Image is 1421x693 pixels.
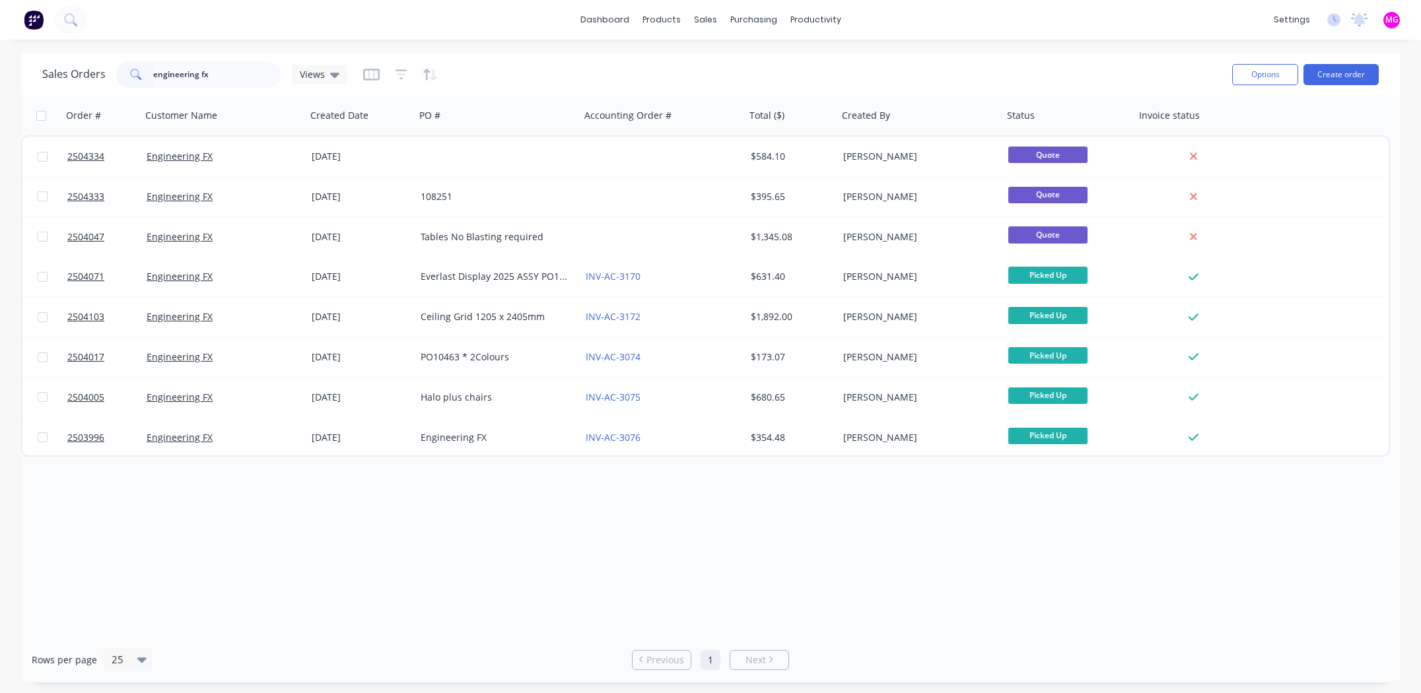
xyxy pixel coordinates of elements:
[687,10,724,30] div: sales
[67,257,147,296] a: 2504071
[1385,14,1399,26] span: MG
[1008,267,1088,283] span: Picked Up
[843,150,990,163] div: [PERSON_NAME]
[784,10,848,30] div: productivity
[574,10,636,30] a: dashboard
[421,190,567,203] div: 108251
[1008,147,1088,163] span: Quote
[633,653,691,667] a: Previous page
[584,109,672,122] div: Accounting Order #
[300,67,325,81] span: Views
[701,650,720,670] a: Page 1 is your current page
[147,190,213,203] a: Engineering FX
[67,190,104,203] span: 2504333
[310,109,368,122] div: Created Date
[843,230,990,244] div: [PERSON_NAME]
[147,350,213,363] a: Engineering FX
[421,431,567,444] div: Engineering FX
[312,270,410,283] div: [DATE]
[1008,347,1088,364] span: Picked Up
[586,431,641,444] a: INV-AC-3076
[42,68,106,81] h1: Sales Orders
[1267,10,1317,30] div: settings
[66,109,101,122] div: Order #
[646,653,684,667] span: Previous
[67,431,104,444] span: 2503996
[1008,226,1088,243] span: Quote
[312,310,410,323] div: [DATE]
[586,350,641,363] a: INV-AC-3074
[1008,428,1088,444] span: Picked Up
[147,230,213,243] a: Engineering FX
[730,653,788,667] a: Next page
[586,310,641,323] a: INV-AC-3172
[67,391,104,404] span: 2504005
[24,10,44,30] img: Factory
[745,653,766,667] span: Next
[312,190,410,203] div: [DATE]
[842,109,890,122] div: Created By
[67,378,147,417] a: 2504005
[67,150,104,163] span: 2504334
[67,177,147,216] a: 2504333
[67,337,147,377] a: 2504017
[147,150,213,162] a: Engineering FX
[419,109,440,122] div: PO #
[751,190,829,203] div: $395.65
[312,391,410,404] div: [DATE]
[843,431,990,444] div: [PERSON_NAME]
[312,150,410,163] div: [DATE]
[421,350,567,364] div: PO10463 * 2Colours
[1232,64,1298,85] button: Options
[843,190,990,203] div: [PERSON_NAME]
[843,391,990,404] div: [PERSON_NAME]
[1303,64,1379,85] button: Create order
[312,350,410,364] div: [DATE]
[145,109,217,122] div: Customer Name
[586,391,641,403] a: INV-AC-3075
[312,431,410,444] div: [DATE]
[749,109,784,122] div: Total ($)
[1008,387,1088,404] span: Picked Up
[751,310,829,323] div: $1,892.00
[421,391,567,404] div: Halo plus chairs
[67,217,147,257] a: 2504047
[67,230,104,244] span: 2504047
[67,418,147,457] a: 2503996
[636,10,687,30] div: products
[751,150,829,163] div: $584.10
[421,230,567,244] div: Tables No Blasting required
[1007,109,1035,122] div: Status
[421,270,567,283] div: Everlast Display 2025 ASSY PO10472
[1008,307,1088,323] span: Picked Up
[67,297,147,337] a: 2504103
[147,431,213,444] a: Engineering FX
[312,230,410,244] div: [DATE]
[147,310,213,323] a: Engineering FX
[1139,109,1200,122] div: Invoice status
[586,270,641,282] a: INV-AC-3170
[751,391,829,404] div: $680.65
[843,350,990,364] div: [PERSON_NAME]
[627,650,794,670] ul: Pagination
[147,270,213,282] a: Engineering FX
[751,350,829,364] div: $173.07
[32,653,97,667] span: Rows per page
[1008,187,1088,203] span: Quote
[67,310,104,323] span: 2504103
[724,10,784,30] div: purchasing
[67,137,147,176] a: 2504334
[843,270,990,283] div: [PERSON_NAME]
[751,270,829,283] div: $631.40
[751,230,829,244] div: $1,345.08
[751,431,829,444] div: $354.48
[843,310,990,323] div: [PERSON_NAME]
[153,61,282,88] input: Search...
[147,391,213,403] a: Engineering FX
[421,310,567,323] div: Ceiling Grid 1205 x 2405mm
[67,350,104,364] span: 2504017
[67,270,104,283] span: 2504071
